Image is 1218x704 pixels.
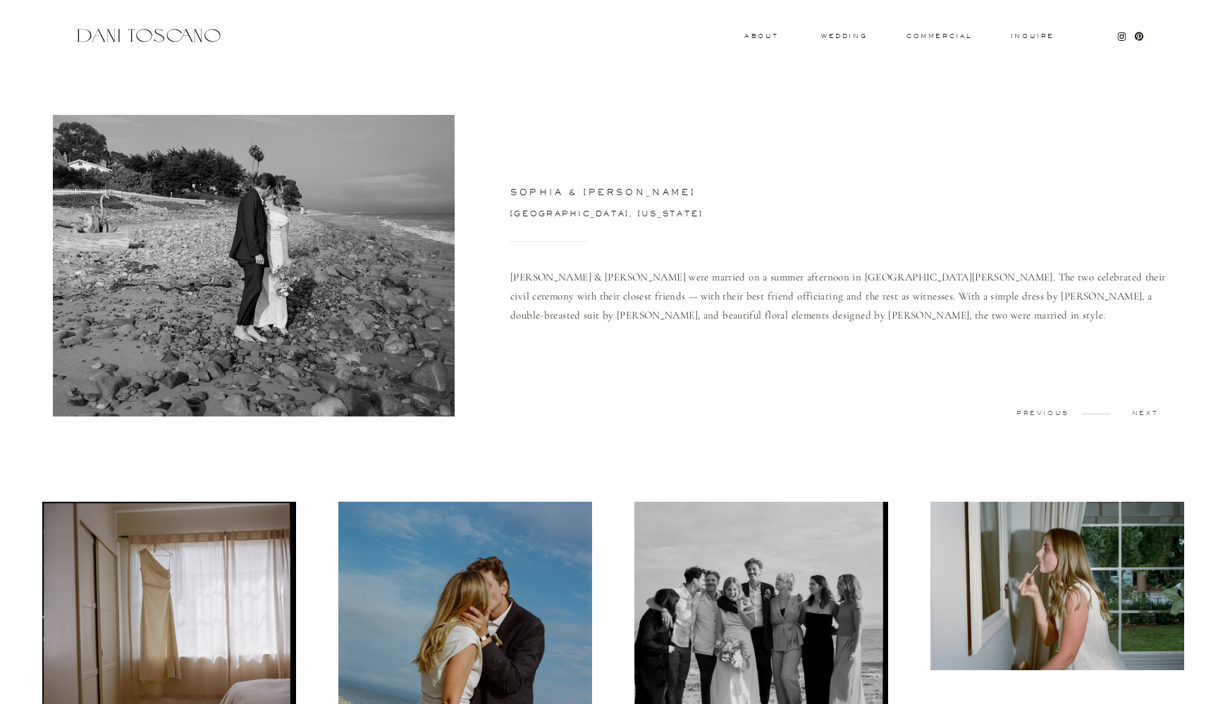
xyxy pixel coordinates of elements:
a: [GEOGRAPHIC_DATA], [US_STATE] [510,210,790,222]
a: next [1110,410,1180,416]
a: commercial [906,33,971,39]
a: About [744,33,775,38]
a: previous [1008,410,1078,416]
p: [PERSON_NAME] & [PERSON_NAME] were married on a summer afternoon in [GEOGRAPHIC_DATA][PERSON_NAME... [510,268,1180,360]
a: wedding [821,33,867,38]
h3: sophia & [PERSON_NAME] [510,188,948,201]
a: Inquire [1010,33,1055,40]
